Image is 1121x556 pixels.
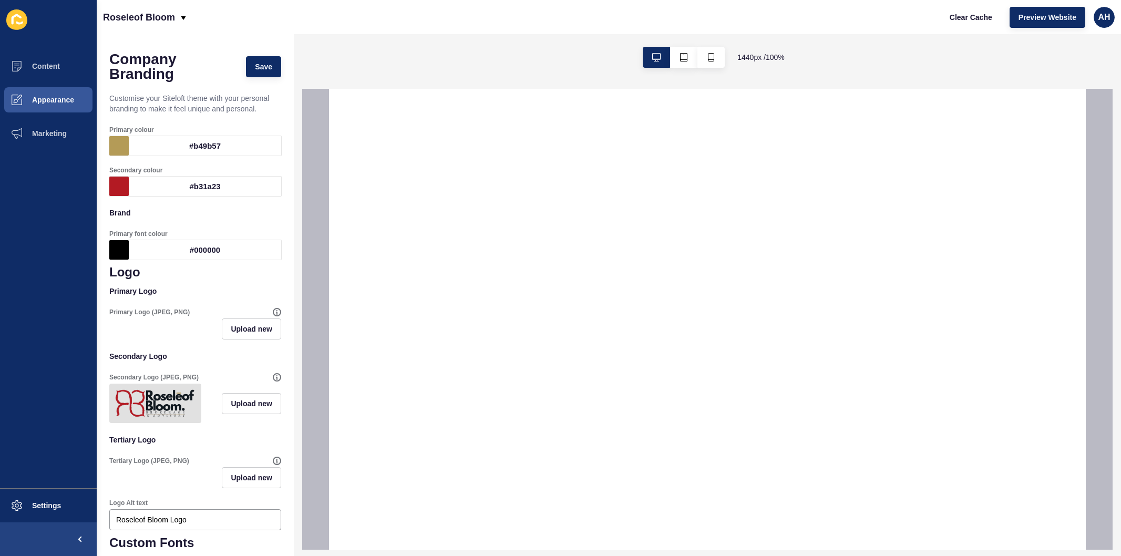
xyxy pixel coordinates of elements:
span: AH [1098,12,1110,23]
span: Upload new [231,398,272,409]
button: Preview Website [1010,7,1085,28]
p: Brand [109,201,281,224]
span: Upload new [231,472,272,483]
h1: Custom Fonts [109,536,281,550]
button: Upload new [222,318,281,339]
span: Save [255,61,272,72]
label: Tertiary Logo (JPEG, PNG) [109,457,189,465]
div: #b31a23 [129,177,281,196]
label: Primary font colour [109,230,168,238]
img: 13f6a70df851c83b5a7808cfb845b8eb.png [111,386,199,421]
label: Logo Alt text [109,499,148,507]
button: Clear Cache [941,7,1001,28]
p: Secondary Logo [109,345,281,368]
span: Clear Cache [950,12,992,23]
button: Upload new [222,467,281,488]
p: Customise your Siteloft theme with your personal branding to make it feel unique and personal. [109,87,281,120]
label: Primary colour [109,126,154,134]
h1: Company Branding [109,52,235,81]
p: Tertiary Logo [109,428,281,451]
div: #000000 [129,240,281,260]
button: Save [246,56,281,77]
h1: Logo [109,265,281,280]
p: Roseleof Bloom [103,4,175,30]
p: Primary Logo [109,280,281,303]
label: Primary Logo (JPEG, PNG) [109,308,190,316]
div: #b49b57 [129,136,281,156]
span: Preview Website [1019,12,1076,23]
label: Secondary colour [109,166,162,174]
span: Upload new [231,324,272,334]
span: 1440 px / 100 % [737,52,785,63]
button: Upload new [222,393,281,414]
label: Secondary Logo (JPEG, PNG) [109,373,199,382]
